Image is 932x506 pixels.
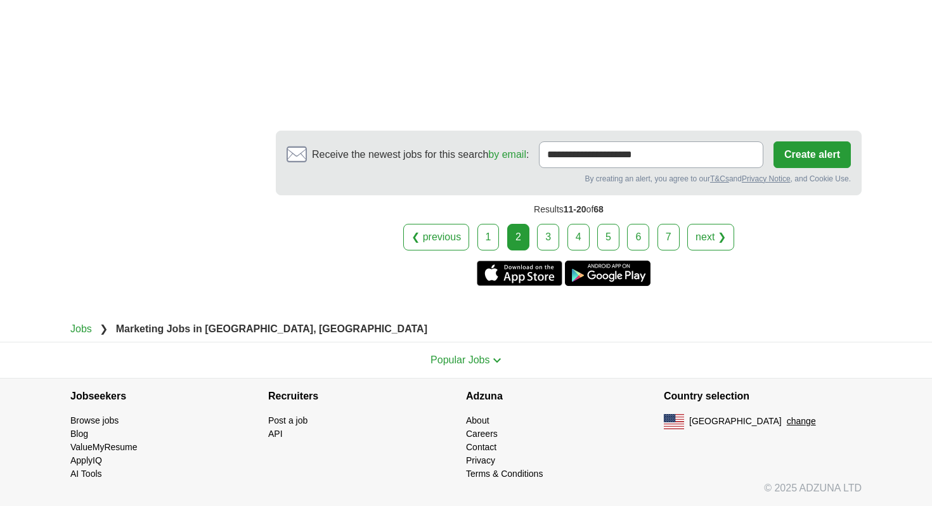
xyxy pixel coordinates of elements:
[70,455,102,465] a: ApplyIQ
[100,323,108,334] span: ❯
[466,442,496,452] a: Contact
[60,481,872,506] div: © 2025 ADZUNA LTD
[477,261,562,286] a: Get the iPhone app
[70,442,138,452] a: ValueMyResume
[564,204,586,214] span: 11-20
[488,149,526,160] a: by email
[742,174,791,183] a: Privacy Notice
[493,358,502,363] img: toggle icon
[276,195,862,224] div: Results of
[657,224,680,250] a: 7
[287,173,851,185] div: By creating an alert, you agree to our and , and Cookie Use.
[403,224,469,250] a: ❮ previous
[567,224,590,250] a: 4
[710,174,729,183] a: T&Cs
[312,147,529,162] span: Receive the newest jobs for this search :
[70,469,102,479] a: AI Tools
[466,415,489,425] a: About
[597,224,619,250] a: 5
[507,224,529,250] div: 2
[268,429,283,439] a: API
[70,323,92,334] a: Jobs
[787,415,816,428] button: change
[466,455,495,465] a: Privacy
[627,224,649,250] a: 6
[70,415,119,425] a: Browse jobs
[773,141,851,168] button: Create alert
[664,379,862,414] h4: Country selection
[466,429,498,439] a: Careers
[687,224,734,250] a: next ❯
[477,224,500,250] a: 1
[116,323,427,334] strong: Marketing Jobs in [GEOGRAPHIC_DATA], [GEOGRAPHIC_DATA]
[466,469,543,479] a: Terms & Conditions
[565,261,650,286] a: Get the Android app
[268,415,307,425] a: Post a job
[70,429,88,439] a: Blog
[537,224,559,250] a: 3
[430,354,489,365] span: Popular Jobs
[593,204,604,214] span: 68
[664,414,684,429] img: US flag
[689,415,782,428] span: [GEOGRAPHIC_DATA]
